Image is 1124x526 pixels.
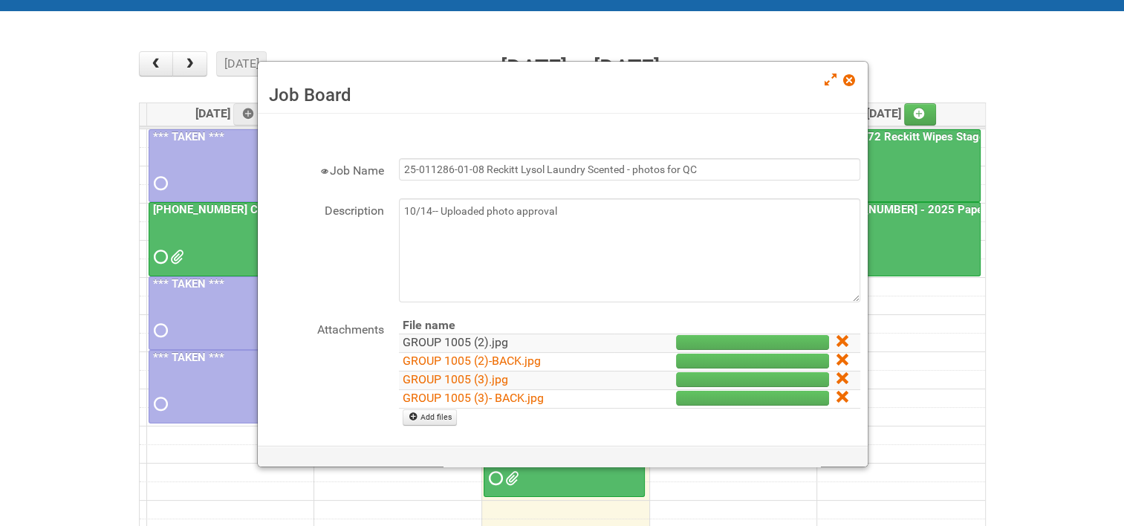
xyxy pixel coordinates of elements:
[403,372,508,386] a: GROUP 1005 (3).jpg
[154,252,164,262] span: Requested
[265,317,384,339] label: Attachments
[233,103,266,126] a: Add an event
[489,473,499,484] span: Requested
[403,354,541,368] a: GROUP 1005 (2)-BACK.jpg
[403,335,508,349] a: GROUP 1005 (2).jpg
[265,158,384,180] label: Job Name
[819,202,981,276] a: [PHONE_NUMBER] - 2025 Paper Towel Landscape - Packing Day
[195,106,266,120] span: [DATE]
[154,399,164,409] span: Requested
[154,325,164,336] span: Requested
[149,202,310,276] a: [PHONE_NUMBER] CTI PQB [PERSON_NAME] Real US - blinding day
[403,391,544,405] a: GROUP 1005 (3)- BACK.jpg
[269,84,857,106] h3: Job Board
[904,103,937,126] a: Add an event
[820,130,1112,143] a: 25-048772 Reckitt Wipes Stage 4 - blinding/labeling day
[399,317,614,334] th: File name
[216,51,267,77] button: [DATE]
[150,203,497,216] a: [PHONE_NUMBER] CTI PQB [PERSON_NAME] Real US - blinding day
[866,106,937,120] span: [DATE]
[399,198,860,302] textarea: 10/14-- Uploaded photo approval
[154,178,164,189] span: Requested
[170,252,181,262] span: Front Label KRAFT batch 2 (02.26.26) - code AZ05 use 2nd.docx Front Label KRAFT batch 2 (02.26.26...
[403,409,457,426] a: Add files
[501,51,660,85] h2: [DATE] – [DATE]
[819,129,981,203] a: 25-048772 Reckitt Wipes Stage 4 - blinding/labeling day
[265,198,384,220] label: Description
[505,473,516,484] span: 25-011286-01-08 Reckitt Lysol Laundry Scented - Lion.xlsx 25-011286-01-08 Reckitt Lysol Laundry S...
